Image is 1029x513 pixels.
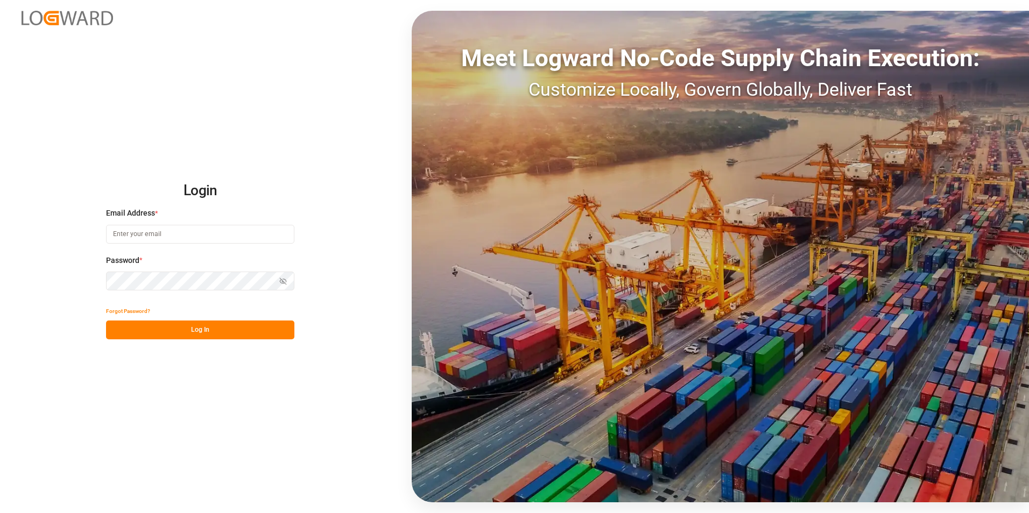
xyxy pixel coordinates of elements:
[106,320,294,339] button: Log In
[22,11,113,25] img: Logward_new_orange.png
[106,225,294,244] input: Enter your email
[412,76,1029,103] div: Customize Locally, Govern Globally, Deliver Fast
[106,302,150,320] button: Forgot Password?
[106,174,294,208] h2: Login
[412,40,1029,76] div: Meet Logward No-Code Supply Chain Execution:
[106,255,139,266] span: Password
[106,208,155,219] span: Email Address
